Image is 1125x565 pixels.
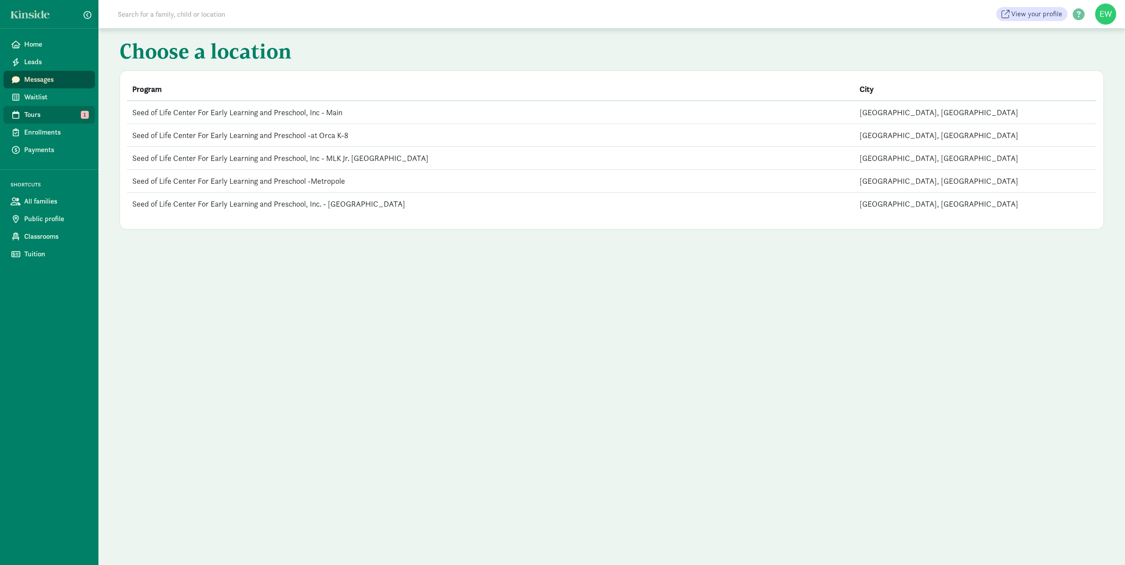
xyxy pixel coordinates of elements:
[1081,523,1125,565] iframe: Chat Widget
[24,249,88,259] span: Tuition
[127,170,854,193] td: Seed of Life Center For Early Learning and Preschool -Metropole
[854,124,1097,147] td: [GEOGRAPHIC_DATA], [GEOGRAPHIC_DATA]
[127,147,854,170] td: Seed of Life Center For Early Learning and Preschool, Inc - MLK Jr. [GEOGRAPHIC_DATA]
[24,231,88,242] span: Classrooms
[4,36,95,53] a: Home
[24,92,88,102] span: Waitlist
[24,109,88,120] span: Tours
[127,78,854,101] th: Program
[127,124,854,147] td: Seed of Life Center For Early Learning and Preschool -at Orca K-8
[4,71,95,88] a: Messages
[996,7,1067,21] a: View your profile
[4,53,95,71] a: Leads
[120,39,673,67] h1: Choose a location
[4,124,95,141] a: Enrollments
[24,196,88,207] span: All families
[24,127,88,138] span: Enrollments
[4,141,95,159] a: Payments
[854,147,1097,170] td: [GEOGRAPHIC_DATA], [GEOGRAPHIC_DATA]
[4,245,95,263] a: Tuition
[4,88,95,106] a: Waitlist
[24,145,88,155] span: Payments
[4,210,95,228] a: Public profile
[24,39,88,50] span: Home
[4,228,95,245] a: Classrooms
[4,106,95,124] a: Tours 1
[1011,9,1062,19] span: View your profile
[127,193,854,215] td: Seed of Life Center For Early Learning and Preschool, Inc. - [GEOGRAPHIC_DATA]
[854,193,1097,215] td: [GEOGRAPHIC_DATA], [GEOGRAPHIC_DATA]
[24,74,88,85] span: Messages
[112,5,359,23] input: Search for a family, child or location
[24,214,88,224] span: Public profile
[854,78,1097,101] th: City
[127,101,854,124] td: Seed of Life Center For Early Learning and Preschool, Inc - Main
[81,111,89,119] span: 1
[854,101,1097,124] td: [GEOGRAPHIC_DATA], [GEOGRAPHIC_DATA]
[854,170,1097,193] td: [GEOGRAPHIC_DATA], [GEOGRAPHIC_DATA]
[24,57,88,67] span: Leads
[4,193,95,210] a: All families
